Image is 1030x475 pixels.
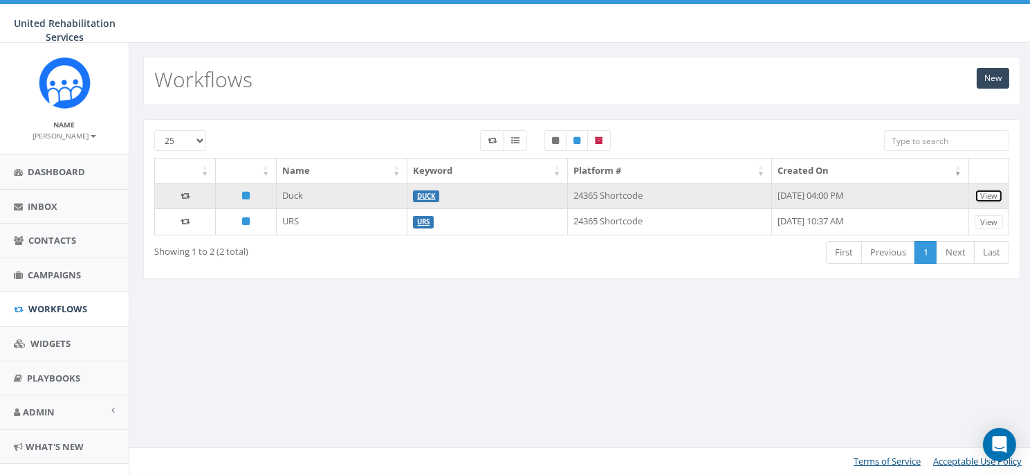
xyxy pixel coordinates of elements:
td: URS [277,208,407,235]
a: Previous [861,241,915,264]
a: [PERSON_NAME] [33,129,96,141]
small: [PERSON_NAME] [33,131,96,141]
label: Published [566,130,588,151]
span: Workflows [28,303,87,315]
span: Inbox [28,200,57,213]
i: Published [242,191,250,200]
label: Archived [587,130,611,151]
a: View [975,189,1003,204]
label: Workflow [480,130,504,151]
a: 1 [914,241,937,264]
input: Type to search [884,130,1009,151]
label: Menu [504,130,527,151]
span: Contacts [28,234,76,247]
th: : activate to sort column ascending [216,159,277,183]
div: Open Intercom Messenger [983,428,1016,461]
a: New [977,68,1009,89]
span: Admin [23,406,55,418]
span: Widgets [30,337,71,350]
td: 24365 Shortcode [568,208,772,235]
div: Showing 1 to 2 (2 total) [154,240,499,258]
span: Dashboard [28,165,85,178]
h2: Workflows [154,68,252,91]
th: Platform #: activate to sort column ascending [568,159,772,183]
i: Published [242,217,250,226]
label: Unpublished [544,130,567,151]
a: Terms of Service [854,455,921,467]
span: United Rehabilitation Services [15,17,116,44]
a: First [826,241,862,264]
td: 24365 Shortcode [568,183,772,209]
a: View [975,215,1003,230]
th: : activate to sort column ascending [155,159,216,183]
td: [DATE] 04:00 PM [772,183,969,209]
th: Created On: activate to sort column ascending [772,159,969,183]
a: Last [974,241,1009,264]
td: [DATE] 10:37 AM [772,208,969,235]
img: Rally_Corp_Icon_1.png [39,57,91,109]
span: What's New [26,440,84,453]
td: Duck [277,183,407,209]
small: Name [54,120,75,129]
th: Keyword: activate to sort column ascending [407,159,568,183]
a: Next [937,241,975,264]
span: Campaigns [28,269,81,281]
a: Acceptable Use Policy [933,455,1022,467]
th: Name: activate to sort column ascending [277,159,407,183]
a: URS [417,217,430,226]
span: Playbooks [27,372,80,384]
a: Duck [417,192,435,201]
